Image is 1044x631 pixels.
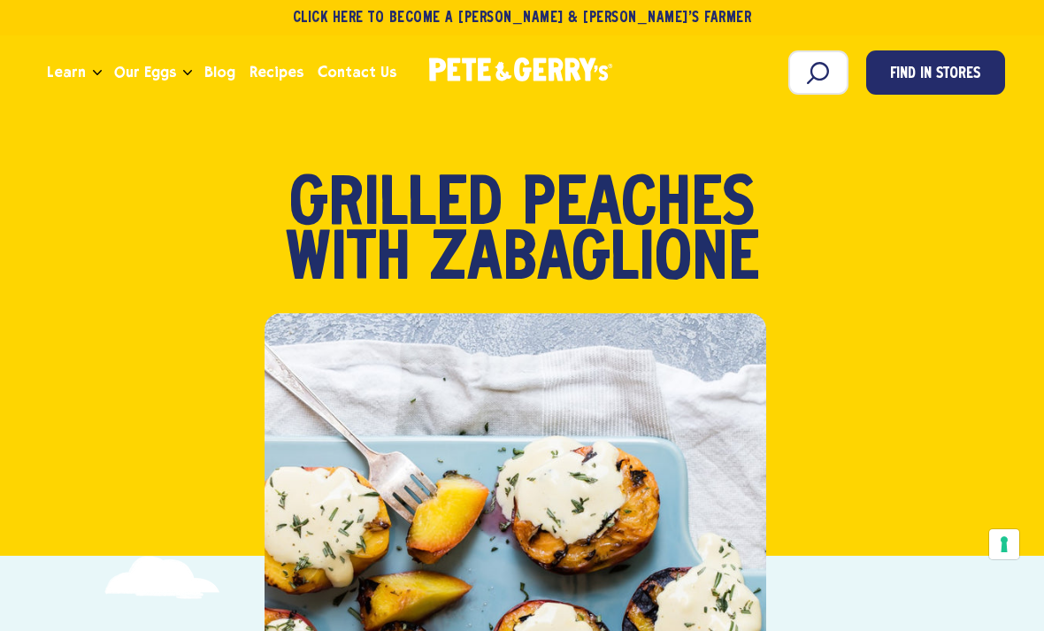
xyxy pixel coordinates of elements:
span: Zabaglione [430,234,759,289]
a: Learn [40,49,93,96]
span: Blog [204,61,235,83]
button: Open the dropdown menu for Our Eggs [183,70,192,76]
input: Search [788,50,848,95]
span: Learn [47,61,86,83]
a: Find in Stores [866,50,1005,95]
button: Your consent preferences for tracking technologies [989,529,1019,559]
span: Peaches [522,179,755,234]
span: Grilled [289,179,503,234]
a: Contact Us [311,49,403,96]
a: Our Eggs [107,49,183,96]
span: Our Eggs [114,61,176,83]
span: Find in Stores [890,63,980,87]
span: Recipes [249,61,303,83]
button: Open the dropdown menu for Learn [93,70,102,76]
a: Blog [197,49,242,96]
span: Contact Us [318,61,396,83]
a: Recipes [242,49,311,96]
span: with [286,234,411,289]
